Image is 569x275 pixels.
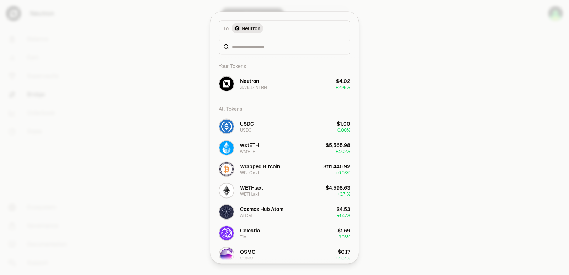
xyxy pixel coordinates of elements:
span: + 0.00% [335,127,350,133]
div: $4.02 [336,77,350,84]
button: USDC LogoUSDCUSDC$1.00+0.00% [214,116,355,137]
button: NTRN LogoNeutron37.7932 NTRN$4.02+2.25% [214,73,355,94]
img: wstETH Logo [219,141,234,155]
button: TIA LogoCelestiaTIA$1.69+3.96% [214,222,355,244]
span: + 1.47% [337,212,350,218]
span: + 0.96% [336,170,350,175]
button: wstETH LogowstETHwstETH$5,565.98+4.02% [214,137,355,158]
span: + 3.96% [336,234,350,239]
img: WBTC.axl Logo [219,162,234,176]
span: + 4.02% [336,148,350,154]
div: Your Tokens [214,59,355,73]
div: USDC [240,127,251,133]
div: $4.53 [336,205,350,212]
div: wstETH [240,148,256,154]
div: 37.7932 NTRN [240,84,267,90]
div: WETH.axl [240,184,263,191]
img: NTRN Logo [219,76,234,91]
div: All Tokens [214,101,355,116]
div: Neutron [240,77,259,84]
div: wstETH [240,141,259,148]
div: $1.00 [337,120,350,127]
img: OSMO Logo [219,247,234,261]
div: TIA [240,234,246,239]
button: WBTC.axl LogoWrapped BitcoinWBTC.axl$111,446.92+0.96% [214,158,355,180]
div: OSMO [240,248,256,255]
div: ATOM [240,212,252,218]
img: WETH.axl Logo [219,183,234,197]
span: + 4.04% [336,255,350,261]
div: Celestia [240,227,260,234]
div: Cosmos Hub Atom [240,205,283,212]
img: TIA Logo [219,226,234,240]
span: Neutron [241,25,260,32]
span: To [223,25,229,32]
span: + 2.25% [336,84,350,90]
button: ATOM LogoCosmos Hub AtomATOM$4.53+1.47% [214,201,355,222]
button: ToNeutron LogoNeutron [219,20,350,36]
button: OSMO LogoOSMOOSMO$0.17+4.04% [214,244,355,265]
div: $0.17 [338,248,350,255]
div: Wrapped Bitcoin [240,163,280,170]
img: USDC Logo [219,119,234,133]
div: WETH.axl [240,191,259,197]
div: WBTC.axl [240,170,259,175]
button: WETH.axl LogoWETH.axlWETH.axl$4,598.63+3.71% [214,180,355,201]
div: USDC [240,120,254,127]
span: + 3.71% [337,191,350,197]
div: $4,598.63 [326,184,350,191]
div: OSMO [240,255,253,261]
img: ATOM Logo [219,205,234,219]
img: Neutron Logo [234,25,240,31]
div: $1.69 [337,227,350,234]
div: $5,565.98 [326,141,350,148]
div: $111,446.92 [323,163,350,170]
